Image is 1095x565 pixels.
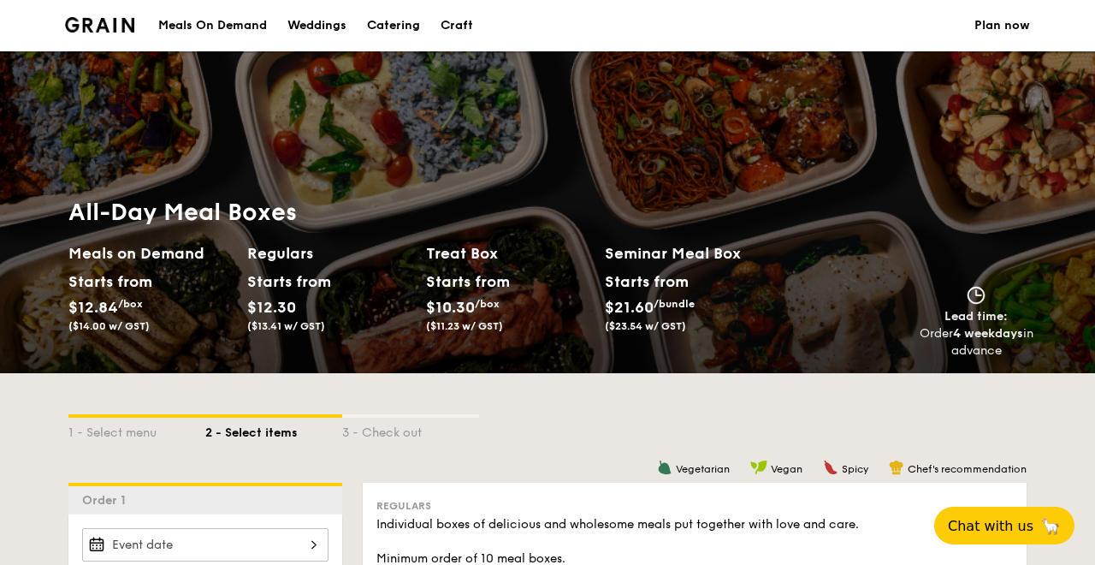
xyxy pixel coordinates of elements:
[68,197,784,228] h1: All-Day Meal Boxes
[657,460,672,475] img: icon-vegetarian.fe4039eb.svg
[605,298,654,317] span: $21.60
[426,298,475,317] span: $10.30
[771,463,802,475] span: Vegan
[247,269,323,294] div: Starts from
[247,298,296,317] span: $12.30
[426,320,503,332] span: ($11.23 w/ GST)
[82,493,133,508] span: Order 1
[676,463,730,475] span: Vegetarian
[247,320,325,332] span: ($13.41 w/ GST)
[963,286,989,305] img: icon-clock.2db775ea.svg
[68,241,234,265] h2: Meals on Demand
[934,507,1074,544] button: Chat with us🦙
[247,241,412,265] h2: Regulars
[953,326,1023,341] strong: 4 weekdays
[426,241,591,265] h2: Treat Box
[68,298,118,317] span: $12.84
[944,309,1008,324] span: Lead time:
[908,463,1027,475] span: Chef's recommendation
[750,460,767,475] img: icon-vegan.f8ff3823.svg
[342,418,479,442] div: 3 - Check out
[948,518,1033,534] span: Chat with us
[605,320,686,332] span: ($23.54 w/ GST)
[426,269,502,294] div: Starts from
[376,500,431,512] span: Regulars
[889,460,904,475] img: icon-chef-hat.a58ddaea.svg
[919,325,1033,360] div: Order in advance
[1040,516,1061,536] span: 🦙
[118,298,143,310] span: /box
[842,463,868,475] span: Spicy
[605,241,784,265] h2: Seminar Meal Box
[205,418,342,442] div: 2 - Select items
[605,269,688,294] div: Starts from
[68,320,150,332] span: ($14.00 w/ GST)
[65,17,134,33] a: Logotype
[654,298,695,310] span: /bundle
[65,17,134,33] img: Grain
[823,460,838,475] img: icon-spicy.37a8142b.svg
[82,528,328,562] input: Event date
[68,269,145,294] div: Starts from
[475,298,500,310] span: /box
[68,418,205,442] div: 1 - Select menu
